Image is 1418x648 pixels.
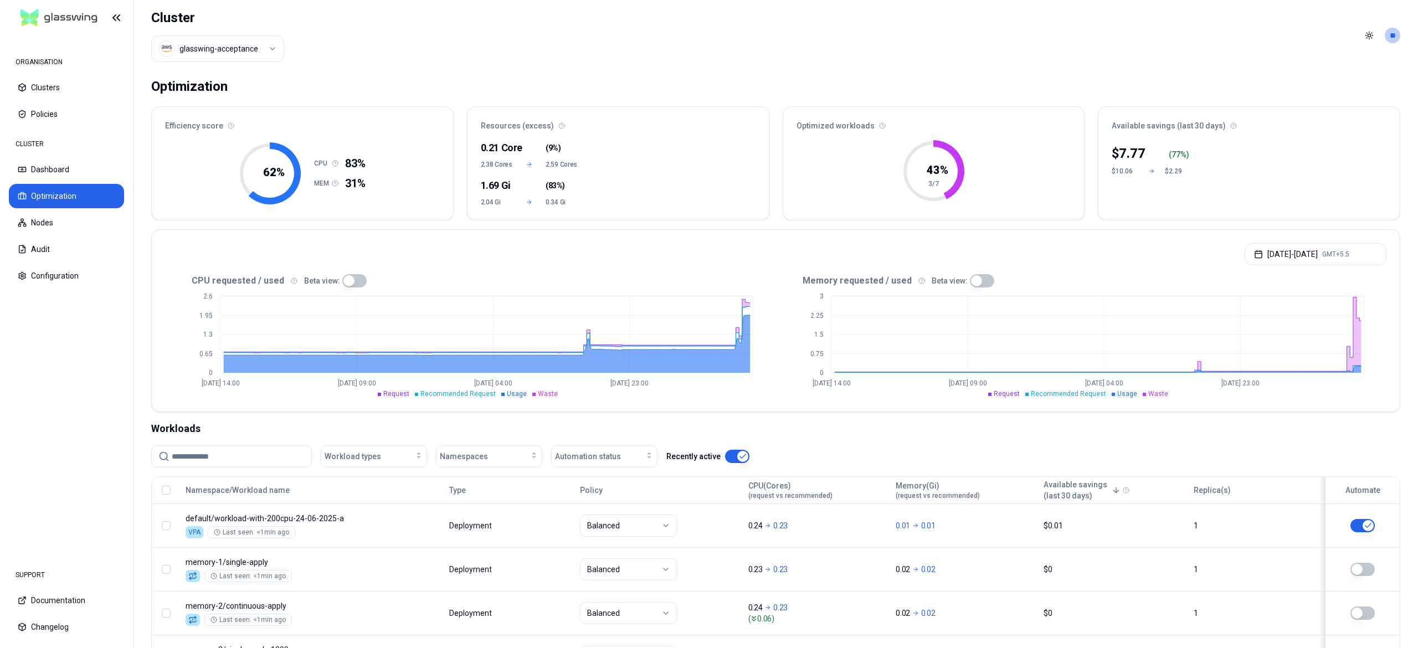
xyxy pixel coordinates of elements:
[9,75,124,100] button: Clusters
[186,513,398,524] p: workload-with-200cpu-24-06-2025-a
[449,608,494,619] div: Deployment
[440,451,488,462] span: Namespaces
[748,491,833,500] span: (request vs recommended)
[214,528,289,537] div: Last seen: <1min ago
[538,390,558,398] span: Waste
[467,107,769,138] div: Resources (excess)
[203,292,213,300] tspan: 2.6
[9,102,124,126] button: Policies
[1119,145,1145,162] p: 7.77
[810,350,824,358] tspan: 0.75
[810,312,824,320] tspan: 2.25
[9,615,124,639] button: Changelog
[186,557,398,568] p: single-apply
[921,520,936,531] p: 0.01
[1194,608,1314,619] div: 1
[9,264,124,288] button: Configuration
[314,179,332,188] h1: MEM
[546,160,578,169] span: 2.59 Cores
[1172,149,1180,160] p: 77
[9,588,124,613] button: Documentation
[748,520,763,531] p: 0.24
[9,157,124,182] button: Dashboard
[820,369,824,377] tspan: 0
[896,520,910,531] p: 0.01
[1098,107,1400,138] div: Available savings (last 30 days)
[783,107,1085,138] div: Optimized workloads
[748,564,763,575] p: 0.23
[928,180,939,188] tspan: 3/7
[210,615,286,624] div: Last seen: <1min ago
[507,390,527,398] span: Usage
[1221,379,1260,387] tspan: [DATE] 23:00
[666,452,721,460] label: Recently active
[179,43,258,54] div: glasswing-acceptance
[1330,485,1395,496] div: Automate
[9,184,124,208] button: Optimization
[304,277,340,285] label: Beta view:
[580,485,738,496] div: Policy
[555,451,621,462] span: Automation status
[1044,564,1184,575] div: $0
[896,608,910,619] p: 0.02
[9,564,124,586] div: SUPPORT
[449,479,466,501] button: Type
[948,379,987,387] tspan: [DATE] 09:00
[199,312,213,320] tspan: 1.95
[551,445,657,467] button: Automation status
[1245,243,1386,265] button: [DATE]-[DATE]GMT+5.5
[186,526,203,538] div: VPA
[1165,167,1191,176] div: $2.29
[165,274,776,287] div: CPU requested / used
[9,51,124,73] div: ORGANISATION
[151,75,228,97] div: Optimization
[814,331,824,338] tspan: 1.5
[748,479,833,501] button: CPU(Cores)(request vs recommended)
[820,292,824,300] tspan: 3
[9,133,124,155] div: CLUSTER
[546,198,578,207] span: 0.34 Gi
[481,160,513,169] span: 2.38 Cores
[1322,250,1349,259] span: GMT+5.5
[1044,608,1184,619] div: $0
[203,331,213,338] tspan: 1.3
[420,390,496,398] span: Recommended Request
[1117,390,1137,398] span: Usage
[1031,390,1106,398] span: Recommended Request
[748,480,833,500] div: CPU(Cores)
[9,237,124,261] button: Audit
[202,379,240,387] tspan: [DATE] 14:00
[1085,379,1123,387] tspan: [DATE] 04:00
[548,180,563,191] span: 83%
[610,379,649,387] tspan: [DATE] 23:00
[896,480,980,500] div: Memory(Gi)
[449,564,494,575] div: Deployment
[481,198,513,207] span: 2.04 Gi
[1148,390,1168,398] span: Waste
[773,602,788,613] p: 0.23
[338,379,376,387] tspan: [DATE] 09:00
[481,140,513,156] div: 0.21 Core
[1194,479,1231,501] button: Replica(s)
[186,479,290,501] button: Namespace/Workload name
[151,9,284,27] h1: Cluster
[773,564,788,575] p: 0.23
[546,142,561,153] span: ( )
[449,520,494,531] div: Deployment
[921,608,936,619] p: 0.02
[776,274,1387,287] div: Memory requested / used
[9,210,124,235] button: Nodes
[151,421,1400,436] div: Workloads
[383,390,409,398] span: Request
[1194,520,1314,531] div: 1
[161,43,172,54] img: aws
[481,178,513,193] div: 1.69 Gi
[16,5,102,31] img: GlassWing
[210,572,286,580] div: Last seen: <1min ago
[345,176,366,191] span: 31%
[325,451,381,462] span: Workload types
[548,142,558,153] span: 9%
[436,445,542,467] button: Namespaces
[932,277,968,285] label: Beta view:
[1194,564,1314,575] div: 1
